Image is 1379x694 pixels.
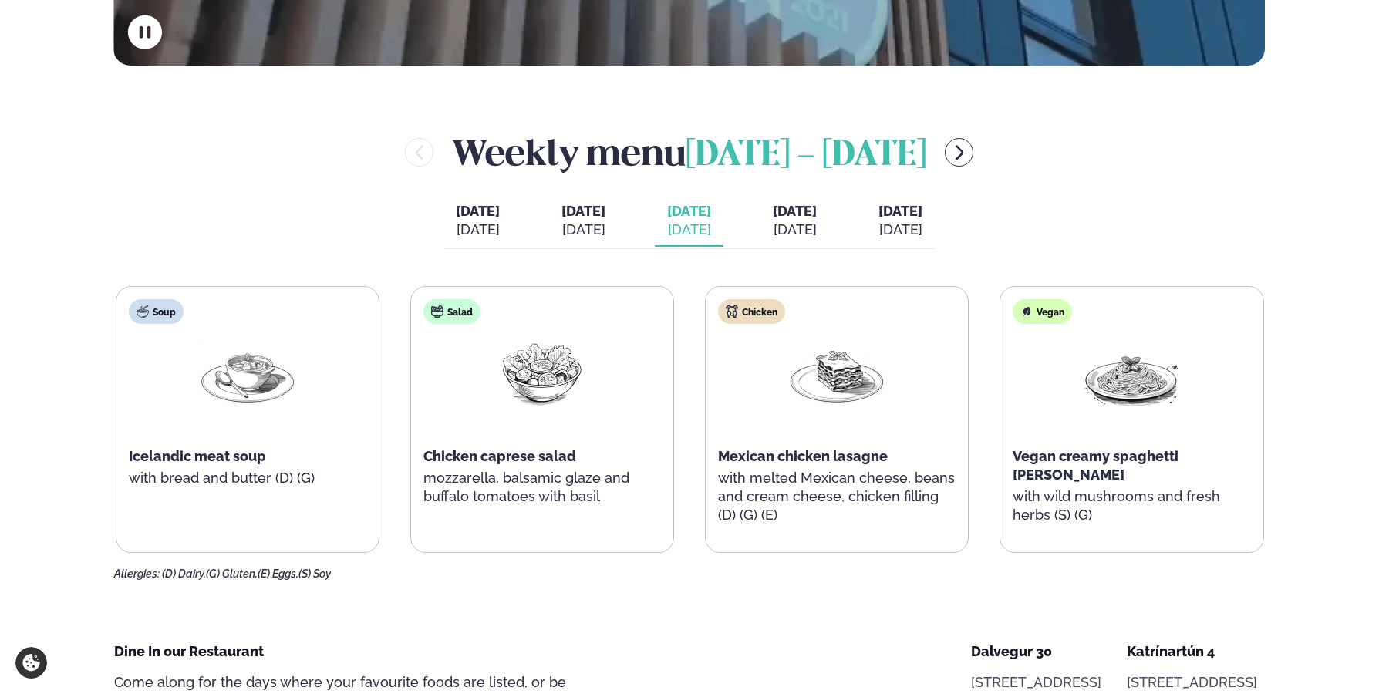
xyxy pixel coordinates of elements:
[718,469,956,524] p: with melted Mexican cheese, beans and cream cheese, chicken filling (D) (G) (E)
[452,127,926,177] h2: Weekly menu
[258,568,298,580] span: (E) Eggs,
[129,448,266,464] span: Icelandic meat soup
[423,469,661,506] p: mozzarella, balsamic glaze and buffalo tomatoes with basil
[971,642,1109,661] div: Dalvegur 30
[405,138,433,167] button: menu-btn-left
[443,196,512,247] button: [DATE] [DATE]
[456,221,500,239] div: [DATE]
[129,299,184,324] div: Soup
[945,138,973,167] button: menu-btn-right
[760,196,829,247] button: [DATE] [DATE]
[667,221,711,239] div: [DATE]
[878,221,922,239] div: [DATE]
[423,448,576,464] span: Chicken caprese salad
[787,336,886,408] img: Lasagna.png
[1082,336,1181,408] img: Spagetti.png
[298,568,331,580] span: (S) Soy
[162,568,206,580] span: (D) Dairy,
[15,647,47,679] a: Cookie settings
[549,196,618,247] button: [DATE] [DATE]
[718,448,888,464] span: Mexican chicken lasagne
[1127,673,1265,692] p: [STREET_ADDRESS]
[561,221,605,239] div: [DATE]
[1127,642,1265,661] div: Katrínartún 4
[971,673,1109,692] p: [STREET_ADDRESS]
[137,305,149,318] img: soup.svg
[1013,299,1072,324] div: Vegan
[456,202,500,221] span: [DATE]
[423,299,480,324] div: Salad
[667,203,711,219] span: [DATE]
[198,336,297,408] img: Soup.png
[1013,487,1250,524] p: with wild mushrooms and fresh herbs (S) (G)
[773,221,817,239] div: [DATE]
[1020,305,1033,318] img: Vegan.svg
[655,196,723,247] button: [DATE] [DATE]
[718,299,785,324] div: Chicken
[561,203,605,219] span: [DATE]
[726,305,738,318] img: chicken.svg
[114,568,160,580] span: Allergies:
[493,336,592,408] img: Salad.png
[129,469,366,487] p: with bread and butter (D) (G)
[206,568,258,580] span: (G) Gluten,
[114,643,264,659] span: Dine In our Restaurant
[431,305,443,318] img: salad.svg
[686,139,926,173] span: [DATE] - [DATE]
[878,203,922,219] span: [DATE]
[1013,448,1178,483] span: Vegan creamy spaghetti [PERSON_NAME]
[773,203,817,219] span: [DATE]
[866,196,935,247] button: [DATE] [DATE]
